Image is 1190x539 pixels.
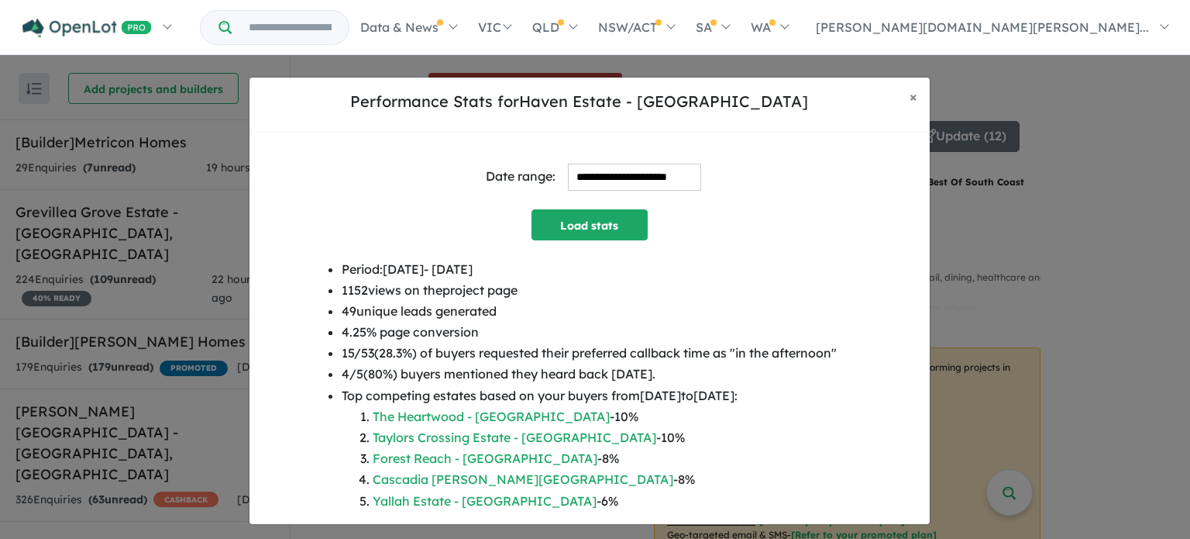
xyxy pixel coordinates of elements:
[342,301,837,322] li: 49 unique leads generated
[373,451,597,466] a: Forest Reach - [GEOGRAPHIC_DATA]
[373,427,837,448] li: - 10 %
[373,469,837,490] li: - 8 %
[373,493,597,509] a: Yallah Estate - [GEOGRAPHIC_DATA]
[262,90,897,113] h5: Performance Stats for Haven Estate - [GEOGRAPHIC_DATA]
[373,491,837,512] li: - 6 %
[373,409,610,424] a: The Heartwood - [GEOGRAPHIC_DATA]
[816,19,1149,35] span: [PERSON_NAME][DOMAIN_NAME][PERSON_NAME]...
[342,385,837,512] li: Top competing estates based on your buyers from [DATE] to [DATE] :
[373,472,673,487] a: Cascadia [PERSON_NAME][GEOGRAPHIC_DATA]
[235,11,346,44] input: Try estate name, suburb, builder or developer
[373,406,837,427] li: - 10 %
[342,343,837,364] li: 15 / 53 ( 28.3 %) of buyers requested their preferred callback time as " in the afternoon "
[531,209,648,240] button: Load stats
[342,259,837,280] li: Period: [DATE] - [DATE]
[342,364,837,385] li: 4 / 5 ( 80 %) buyers mentioned they heard back [DATE].
[373,430,656,445] a: Taylors Crossing Estate - [GEOGRAPHIC_DATA]
[486,166,555,187] div: Date range:
[22,19,152,38] img: Openlot PRO Logo White
[910,88,917,105] span: ×
[342,322,837,343] li: 4.25 % page conversion
[342,280,837,301] li: 1152 views on the project page
[373,448,837,469] li: - 8 %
